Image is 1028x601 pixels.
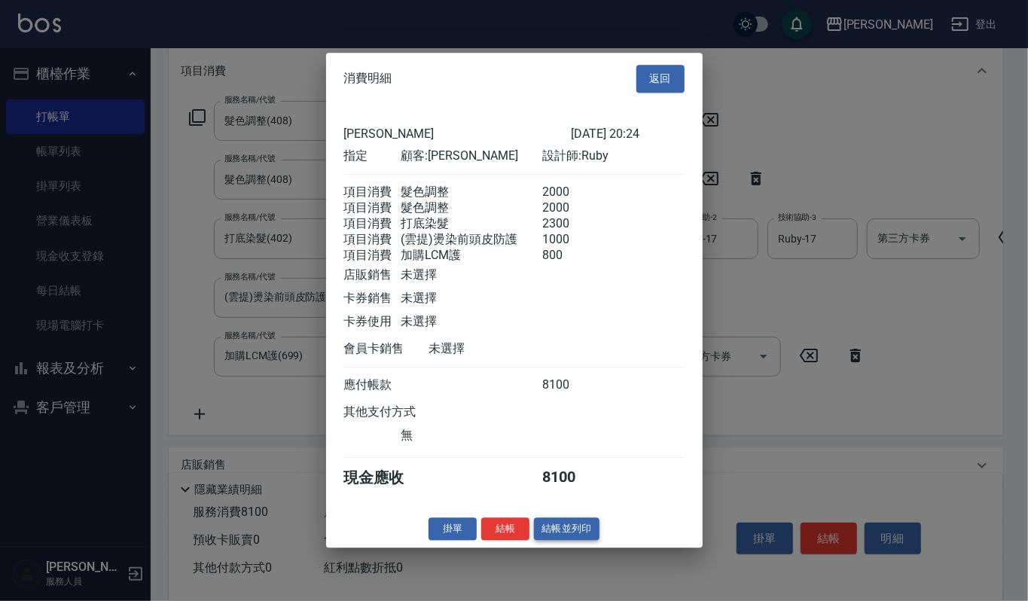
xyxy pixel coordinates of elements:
div: 8100 [542,377,599,393]
div: 未選擇 [401,291,542,307]
div: 8100 [542,468,599,488]
div: 2300 [542,216,599,232]
div: 應付帳款 [344,377,401,393]
div: 2000 [542,185,599,200]
div: 項目消費 [344,200,401,216]
div: 設計師: Ruby [542,148,684,164]
button: 返回 [636,65,685,93]
div: 項目消費 [344,232,401,248]
div: 現金應收 [344,468,429,488]
div: 其他支付方式 [344,404,458,420]
div: 卡券銷售 [344,291,401,307]
div: 未選擇 [429,341,571,357]
span: 消費明細 [344,72,392,87]
div: 未選擇 [401,314,542,330]
div: 指定 [344,148,401,164]
button: 結帳 [481,517,529,541]
div: 項目消費 [344,185,401,200]
div: 打底染髮 [401,216,542,232]
div: 會員卡銷售 [344,341,429,357]
div: 無 [401,428,542,444]
div: [DATE] 20:24 [571,127,685,141]
div: 1000 [542,232,599,248]
div: 項目消費 [344,248,401,264]
div: 卡券使用 [344,314,401,330]
button: 掛單 [429,517,477,541]
button: 結帳並列印 [534,517,599,541]
div: [PERSON_NAME] [344,127,571,141]
div: 店販銷售 [344,267,401,283]
div: 2000 [542,200,599,216]
div: 800 [542,248,599,264]
div: 加購LCM護 [401,248,542,264]
div: 顧客: [PERSON_NAME] [401,148,542,164]
div: 項目消費 [344,216,401,232]
div: 未選擇 [401,267,542,283]
div: (雲提)燙染前頭皮防護 [401,232,542,248]
div: 髮色調整 [401,200,542,216]
div: 髮色調整 [401,185,542,200]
